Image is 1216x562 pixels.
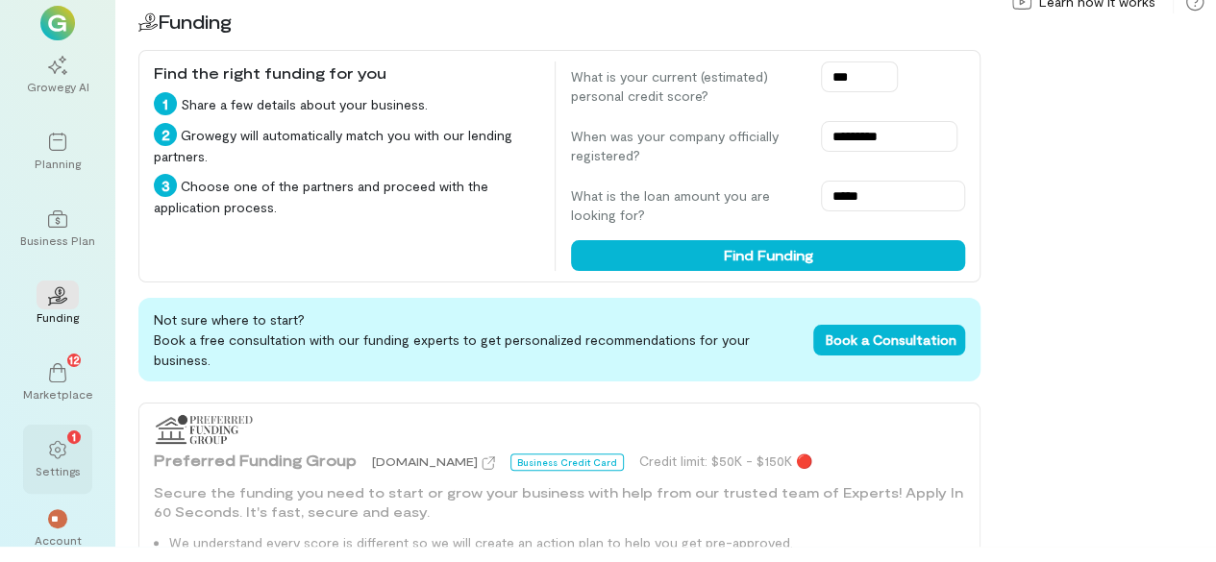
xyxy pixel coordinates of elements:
span: 12 [69,351,80,368]
button: Book a Consultation [813,325,965,355]
div: Marketplace [23,386,93,402]
div: Secure the funding you need to start or grow your business with help from our trusted team of Exp... [154,483,965,522]
div: Business Plan [20,232,95,248]
div: Planning [35,156,81,171]
span: 🔴 [796,452,812,469]
label: When was your company officially registered? [571,127,802,165]
div: 1 [154,92,177,115]
div: Funding [37,309,79,325]
a: Settings [23,425,92,494]
div: Settings [36,463,81,478]
a: Business Plan [23,194,92,263]
li: We understand every score is different so we will create an action plan to help you get pre-appro... [169,533,965,552]
a: Growegy AI [23,40,92,110]
a: Planning [23,117,92,186]
button: Find Funding [571,240,965,271]
label: What is the loan amount you are looking for? [571,186,802,225]
span: 1 [72,428,76,445]
a: Marketplace [23,348,92,417]
span: Funding [158,10,232,33]
div: Business Credit Card [510,453,624,471]
div: Account [35,532,82,548]
a: Funding [23,271,92,340]
span: Preferred Funding Group [154,449,357,472]
img: Preferred Funding Group [154,414,253,449]
div: 2 [154,123,177,146]
div: Find the right funding for you [154,61,539,85]
a: [DOMAIN_NAME] [372,452,495,471]
div: Share a few details about your business. [154,92,539,115]
div: Credit limit: $50K - $150K [639,452,812,471]
span: Book a Consultation [825,331,955,348]
div: Not sure where to start? Book a free consultation with our funding experts to get personalized re... [138,298,980,381]
div: Growegy AI [27,79,89,94]
div: Choose one of the partners and proceed with the application process. [154,174,539,217]
span: [DOMAIN_NAME] [372,454,478,468]
div: 3 [154,174,177,197]
div: Growegy will automatically match you with our lending partners. [154,123,539,166]
label: What is your current (estimated) personal credit score? [571,67,802,106]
